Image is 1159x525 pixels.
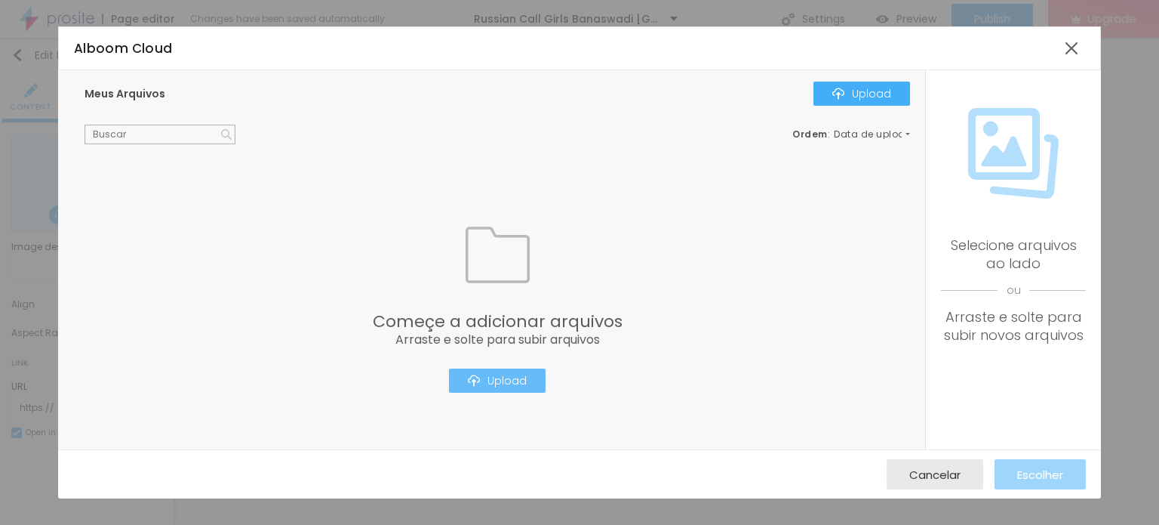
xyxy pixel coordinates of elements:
[221,129,232,140] img: Icone
[1017,468,1063,481] span: Escolher
[74,39,173,57] span: Alboom Cloud
[909,468,961,481] span: Cancelar
[941,236,1086,344] div: Selecione arquivos ao lado Arraste e solte para subir novos arquivos
[85,125,235,144] input: Buscar
[792,128,828,141] span: Ordem
[373,313,623,330] span: Começe a adicionar arquivos
[995,459,1086,489] button: Escolher
[813,82,910,106] button: IconeUpload
[832,88,844,100] img: Icone
[468,375,480,387] img: Icone
[85,86,165,101] span: Meus Arquivos
[466,223,530,287] img: Icone
[373,334,623,346] span: Arraste e solte para subir arquivos
[449,369,546,393] button: IconeUpload
[834,130,912,139] span: Data de upload
[792,130,910,139] div: :
[468,375,527,387] div: Upload
[887,459,983,489] button: Cancelar
[968,108,1059,199] img: Icone
[941,273,1086,308] span: ou
[832,88,891,100] div: Upload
